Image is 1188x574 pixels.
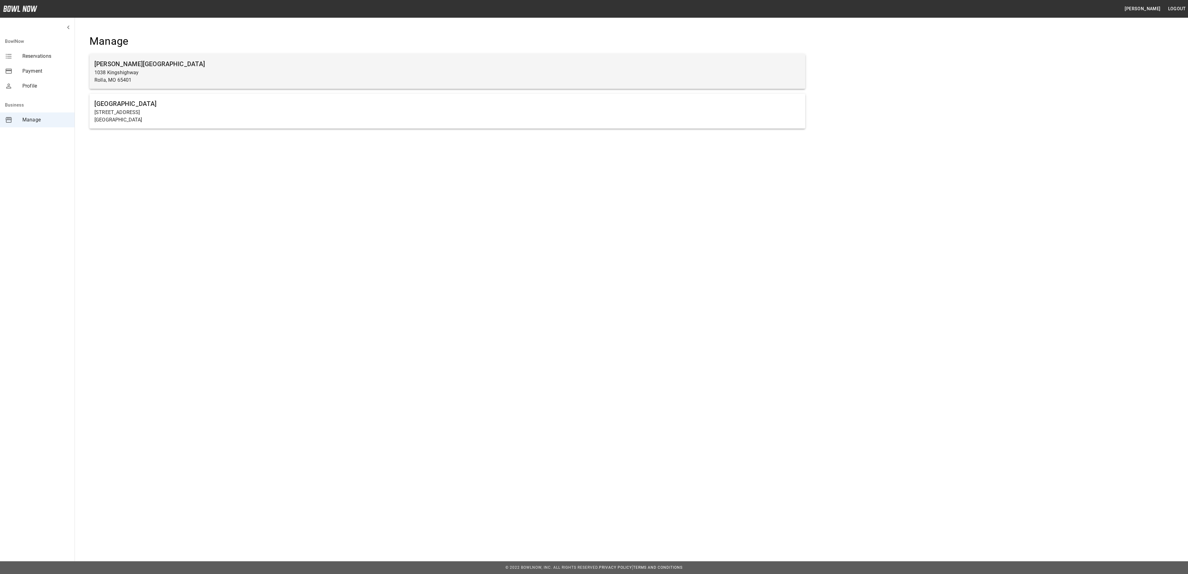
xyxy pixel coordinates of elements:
span: Reservations [22,52,70,60]
span: Payment [22,67,70,75]
img: logo [3,6,37,12]
h6: [GEOGRAPHIC_DATA] [94,99,800,109]
button: [PERSON_NAME] [1122,3,1163,15]
p: Rolla, MO 65401 [94,76,800,84]
p: [STREET_ADDRESS] [94,109,800,116]
a: Terms and Conditions [633,565,683,570]
span: Profile [22,82,70,90]
p: [GEOGRAPHIC_DATA] [94,116,800,124]
p: 1038 Kingshighway [94,69,800,76]
h6: [PERSON_NAME][GEOGRAPHIC_DATA] [94,59,800,69]
span: Manage [22,116,70,124]
h4: Manage [89,35,805,48]
a: Privacy Policy [599,565,632,570]
button: Logout [1166,3,1188,15]
span: © 2022 BowlNow, Inc. All Rights Reserved. [505,565,599,570]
